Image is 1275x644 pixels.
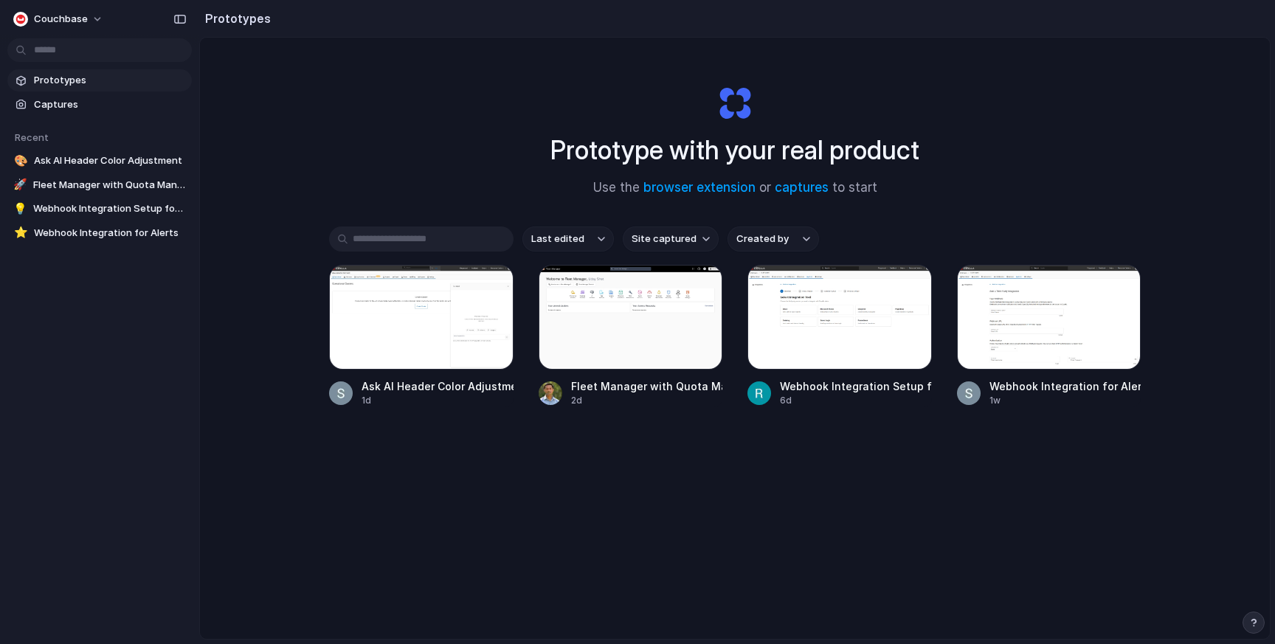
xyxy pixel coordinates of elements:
div: 💡 [13,201,27,216]
span: Ask AI Header Color Adjustment [34,153,186,168]
a: Ask AI Header Color AdjustmentAsk AI Header Color Adjustment1d [329,265,514,407]
a: Prototypes [7,69,192,91]
span: Use the or to start [593,179,877,198]
div: 🎨 [13,153,28,168]
div: 1w [989,394,1141,407]
span: Recent [15,131,49,143]
a: 💡Webhook Integration Setup for Alerts [7,198,192,220]
div: 1d [362,394,514,407]
span: Webhook Integration for Alerts [34,226,186,240]
a: ⭐Webhook Integration for Alerts [7,222,192,244]
button: Site captured [623,226,719,252]
span: Fleet Manager with Quota Manager Feature [33,178,186,193]
span: Couchbase [34,12,88,27]
span: Webhook Integration Setup for Alerts [33,201,186,216]
span: Site captured [632,232,697,246]
span: Last edited [531,232,584,246]
div: Webhook Integration for Alerts [989,378,1141,394]
a: browser extension [643,180,756,195]
button: Last edited [522,226,614,252]
div: 🚀 [13,178,27,193]
a: Webhook Integration for AlertsWebhook Integration for Alerts1w [957,265,1141,407]
a: 🚀Fleet Manager with Quota Manager Feature [7,174,192,196]
div: 6d [780,394,932,407]
div: 2d [571,394,723,407]
span: Prototypes [34,73,186,88]
button: Couchbase [7,7,111,31]
span: Created by [736,232,789,246]
a: Captures [7,94,192,116]
div: Fleet Manager with Quota Manager Feature [571,378,723,394]
a: 🎨Ask AI Header Color Adjustment [7,150,192,172]
div: Ask AI Header Color Adjustment [362,378,514,394]
a: Webhook Integration Setup for AlertsWebhook Integration Setup for Alerts6d [747,265,932,407]
div: Webhook Integration Setup for Alerts [780,378,932,394]
button: Created by [728,226,819,252]
h2: Prototypes [199,10,271,27]
span: Captures [34,97,186,112]
h1: Prototype with your real product [550,131,919,170]
a: captures [775,180,829,195]
a: Fleet Manager with Quota Manager FeatureFleet Manager with Quota Manager Feature2d [539,265,723,407]
div: ⭐ [13,226,28,240]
